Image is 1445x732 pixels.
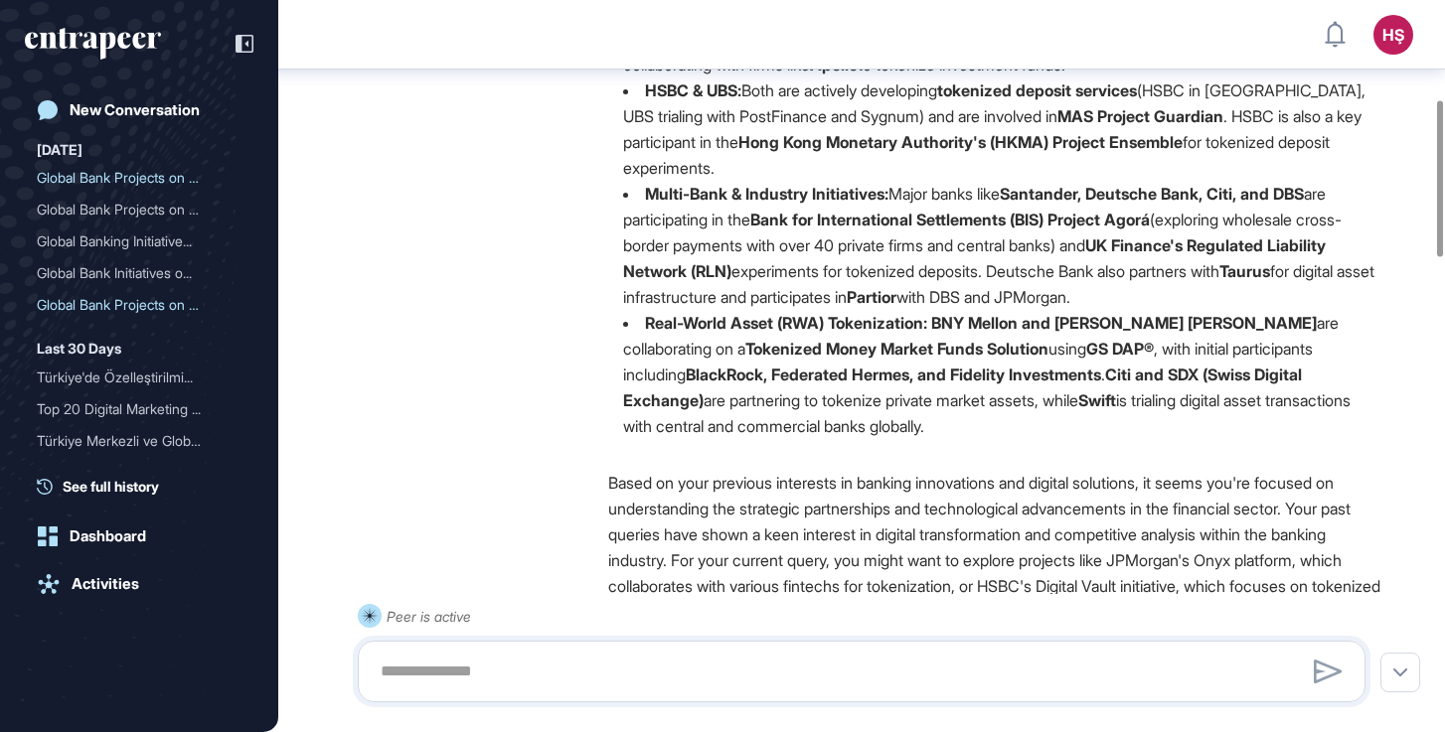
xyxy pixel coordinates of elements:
[37,194,241,225] div: Global Bank Projects on Digital Currency Interoperability with E-Commerce and Payment Systems
[37,362,226,393] div: Türkiye'de Özelleştirilmi...
[37,362,241,393] div: Türkiye'de Özelleştirilmiş AI Görsel İşleme Çözümleri Geliştiren Şirketler
[1219,261,1270,281] strong: Taurus
[623,235,1326,281] strong: UK Finance's Regulated Liability Network (RLN)
[937,80,1137,100] strong: tokenized deposit services
[37,138,82,162] div: [DATE]
[37,393,226,425] div: Top 20 Digital Marketing ...
[37,425,226,457] div: Türkiye Merkezli ve Globa...
[37,257,226,289] div: Global Bank Initiatives o...
[750,210,1150,229] strong: Bank for International Settlements (BIS) Project Agorá
[70,101,200,119] div: New Conversation
[37,425,241,457] div: Türkiye Merkezli ve Global Hizmet Veren Ürün Kullanım Analizi Firmaları
[1078,390,1116,410] strong: Swift
[645,313,927,333] strong: Real-World Asset (RWA) Tokenization:
[37,393,241,425] div: Top 20 Digital Marketing Solutions Worldwide
[37,194,226,225] div: Global Bank Projects on D...
[1086,339,1154,359] strong: GS DAP®
[810,55,858,74] strong: Apollo
[25,516,253,556] a: Dashboard
[25,564,253,604] a: Activities
[931,313,1317,333] strong: BNY Mellon and [PERSON_NAME] [PERSON_NAME]
[70,527,146,545] div: Dashboard
[645,80,741,100] strong: HSBC & UBS:
[608,470,1381,651] p: Based on your previous interests in banking innovations and digital solutions, it seems you're fo...
[686,365,1101,384] strong: BlackRock, Federated Hermes, and Fidelity Investments
[37,225,241,257] div: Global Banking Initiatives on User Sovereign Identity and Digital Currency
[608,310,1381,439] li: are collaborating on a using , with initial participants including . are partnering to tokenize p...
[1373,15,1413,55] button: HŞ
[847,287,896,307] strong: Partior
[63,476,159,497] span: See full history
[738,132,1183,152] strong: Hong Kong Monetary Authority's (HKMA) Project Ensemble
[37,337,121,361] div: Last 30 Days
[25,28,161,60] div: entrapeer-logo
[37,162,241,194] div: Global Bank Projects on Machine-to-Machine Payments Using Digital Currencies
[645,184,888,204] strong: Multi-Bank & Industry Initiatives:
[37,225,226,257] div: Global Banking Initiative...
[25,90,253,130] a: New Conversation
[608,77,1381,181] li: Both are actively developing (HSBC in [GEOGRAPHIC_DATA], UBS trialing with PostFinance and Sygnum...
[37,476,253,497] a: See full history
[745,339,1048,359] strong: Tokenized Money Market Funds Solution
[608,181,1381,310] li: Major banks like are participating in the (exploring wholesale cross-border payments with over 40...
[623,365,1302,410] strong: Citi and SDX (Swiss Digital Exchange)
[37,162,226,194] div: Global Bank Projects on M...
[37,289,241,321] div: Global Bank Projects on Tokenization and Digital Currencies: Collaborations and Initiatives
[72,575,139,593] div: Activities
[387,604,471,629] div: Peer is active
[1000,184,1304,204] strong: Santander, Deutsche Bank, Citi, and DBS
[37,257,241,289] div: Global Bank Initiatives on Programmable Payments Using Digital Currencies
[1057,106,1223,126] strong: MAS Project Guardian
[37,289,226,321] div: Global Bank Projects on T...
